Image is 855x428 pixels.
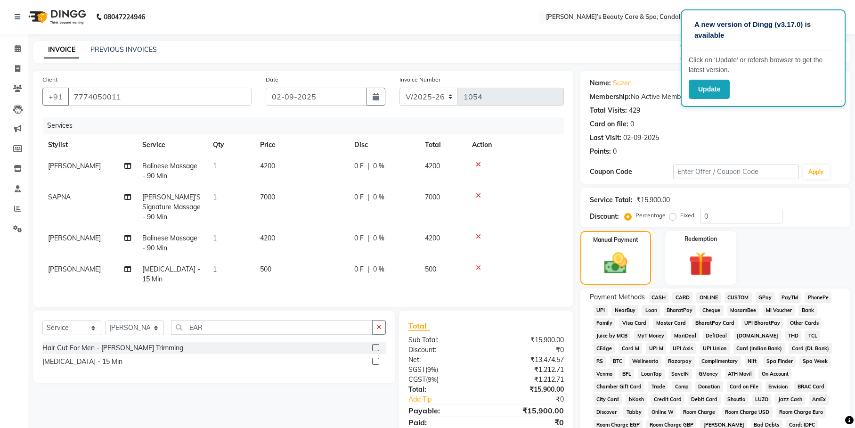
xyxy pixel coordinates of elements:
[725,292,752,303] span: CUSTOM
[486,375,571,385] div: ₹1,212.71
[649,292,669,303] span: CASH
[703,330,730,341] span: DefiDeal
[775,394,805,405] span: Jazz Cash
[486,345,571,355] div: ₹0
[763,356,796,367] span: Spa Finder
[590,119,628,129] div: Card on file:
[425,162,440,170] span: 4200
[727,381,762,392] span: Card on File
[42,357,122,367] div: [MEDICAL_DATA] - 15 Min
[408,321,430,331] span: Total
[680,211,694,220] label: Fixed
[635,211,666,220] label: Percentage
[373,192,384,202] span: 0 %
[613,147,617,156] div: 0
[207,134,254,156] th: Qty
[634,330,667,341] span: MyT Money
[486,355,571,365] div: ₹13,474.57
[486,365,571,375] div: ₹1,212.71
[594,356,606,367] span: RS
[787,318,822,329] span: Other Cards
[745,356,760,367] span: Nift
[427,366,436,373] span: 9%
[260,193,275,201] span: 7000
[688,394,721,405] span: Debit Card
[594,381,645,392] span: Chamber Gift Card
[696,292,721,303] span: ONLINE
[42,75,57,84] label: Client
[401,335,486,345] div: Sub Total:
[428,376,437,383] span: 9%
[594,343,615,354] span: CEdge
[42,88,69,106] button: +91
[727,305,759,316] span: MosamBee
[367,161,369,171] span: |
[594,407,620,418] span: Discover
[590,167,674,177] div: Coupon Code
[594,305,608,316] span: UPI
[670,343,696,354] span: UPI Axis
[425,265,436,273] span: 500
[42,134,137,156] th: Stylist
[648,381,668,392] span: Trade
[623,407,644,418] span: Tabby
[142,162,197,180] span: Balinese Massage - 90 Min
[260,265,271,273] span: 500
[590,195,633,205] div: Service Total:
[425,234,440,242] span: 4200
[692,318,738,329] span: BharatPay Card
[794,381,827,392] span: BRAC Card
[213,162,217,170] span: 1
[623,133,659,143] div: 02-09-2025
[805,330,820,341] span: TCL
[408,375,426,384] span: CGST
[590,147,611,156] div: Points:
[401,405,486,416] div: Payable:
[419,134,466,156] th: Total
[597,250,635,277] img: _cash.svg
[373,233,384,243] span: 0 %
[664,305,696,316] span: BharatPay
[680,45,734,59] button: Create New
[733,343,785,354] span: Card (Indian Bank)
[789,343,832,354] span: Card (DL Bank)
[142,193,201,221] span: [PERSON_NAME]'S Signature Massage - 90 Min
[673,165,799,179] input: Enter Offer / Coupon Code
[590,92,631,102] div: Membership:
[354,161,364,171] span: 0 F
[668,369,692,379] span: SaveIN
[486,405,571,416] div: ₹15,900.00
[367,192,369,202] span: |
[425,193,440,201] span: 7000
[401,385,486,395] div: Total:
[613,78,632,88] a: Suzen
[266,75,278,84] label: Date
[44,41,79,58] a: INVOICE
[260,234,275,242] span: 4200
[629,356,661,367] span: Wellnessta
[254,134,349,156] th: Price
[590,106,627,115] div: Total Visits:
[803,165,830,179] button: Apply
[48,265,101,273] span: [PERSON_NAME]
[681,249,720,279] img: _gift.svg
[672,381,692,392] span: Comp
[725,394,749,405] span: Shoutlo
[700,305,724,316] span: Cheque
[401,365,486,375] div: ( )
[594,330,631,341] span: Juice by MCB
[401,375,486,385] div: ( )
[752,394,772,405] span: LUZO
[680,407,718,418] span: Room Charge
[689,55,838,75] p: Click on ‘Update’ or refersh browser to get the latest version.
[593,236,638,244] label: Manual Payment
[700,343,730,354] span: UPI Union
[68,88,252,106] input: Search by Name/Mobile/Email/Code
[648,407,676,418] span: Online W
[354,233,364,243] span: 0 F
[367,264,369,274] span: |
[213,234,217,242] span: 1
[48,162,101,170] span: [PERSON_NAME]
[671,330,699,341] span: MariDeal
[590,133,621,143] div: Last Visit:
